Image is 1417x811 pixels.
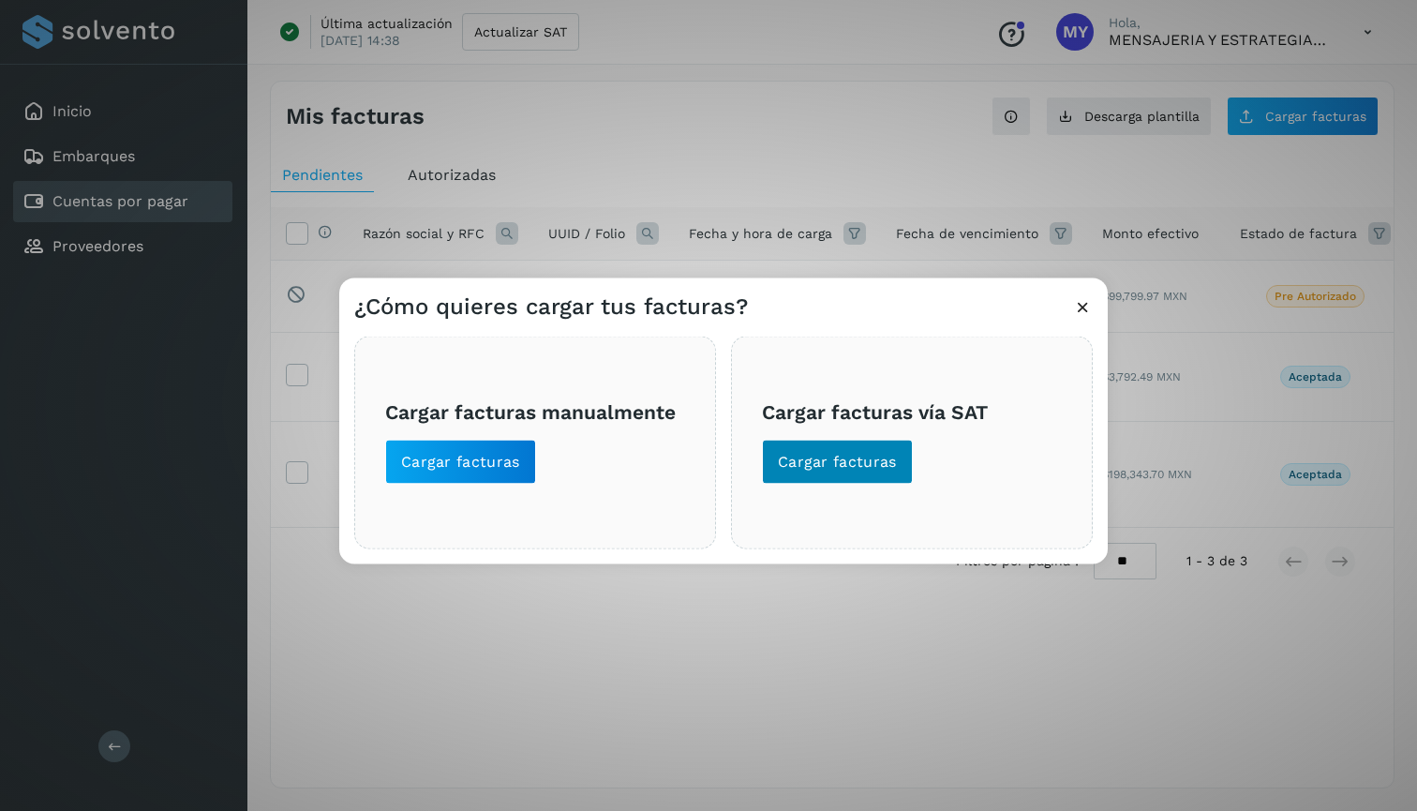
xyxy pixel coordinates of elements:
[385,439,536,484] button: Cargar facturas
[778,451,897,472] span: Cargar facturas
[762,439,913,484] button: Cargar facturas
[762,400,1062,424] h3: Cargar facturas vía SAT
[385,400,685,424] h3: Cargar facturas manualmente
[401,451,520,472] span: Cargar facturas
[354,293,748,320] h3: ¿Cómo quieres cargar tus facturas?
